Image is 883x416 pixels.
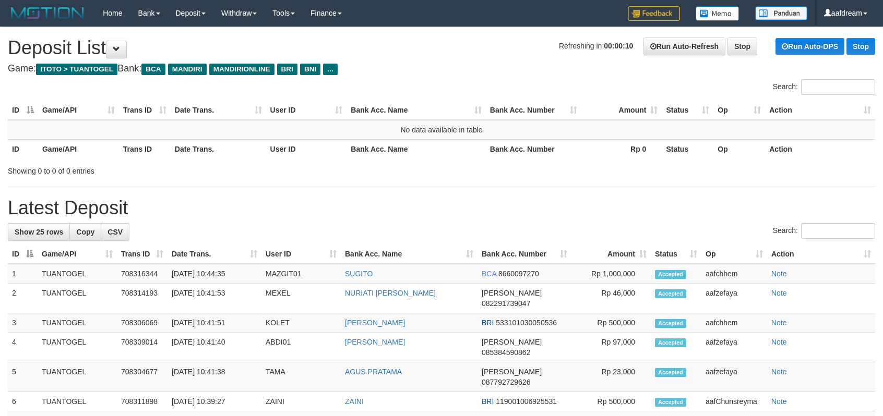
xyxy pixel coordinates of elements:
[765,139,875,158] th: Action
[117,392,168,411] td: 708311898
[117,284,168,313] td: 708314193
[581,139,662,158] th: Rp 0
[8,284,38,313] td: 2
[701,264,767,284] td: aafchhem
[701,313,767,333] td: aafchhem
[655,368,686,377] span: Accepted
[8,38,875,58] h1: Deposit List
[108,228,123,236] span: CSV
[8,244,38,264] th: ID: activate to sort column descending
[482,319,494,327] span: BRI
[38,139,119,158] th: Game/API
[345,368,402,376] a: AGUS PRATAMA
[773,223,875,239] label: Search:
[701,392,767,411] td: aafChunsreyma
[482,368,542,376] span: [PERSON_NAME]
[482,338,542,346] span: [PERSON_NAME]
[571,284,651,313] td: Rp 46,000
[571,264,651,284] td: Rp 1,000,000
[266,101,347,120] th: User ID: activate to sort column ascending
[775,38,844,55] a: Run Auto-DPS
[498,270,539,278] span: Copy 8660097270 to clipboard
[771,289,787,297] a: Note
[168,244,261,264] th: Date Trans.: activate to sort column ascending
[765,101,875,120] th: Action: activate to sort column ascending
[727,38,757,55] a: Stop
[141,64,165,75] span: BCA
[38,313,117,333] td: TUANTOGEL
[117,362,168,392] td: 708304677
[38,264,117,284] td: TUANTOGEL
[323,64,337,75] span: ...
[117,244,168,264] th: Trans ID: activate to sort column ascending
[261,313,341,333] td: KOLET
[651,244,701,264] th: Status: activate to sort column ascending
[117,333,168,362] td: 708309014
[8,223,70,241] a: Show 25 rows
[8,139,38,158] th: ID
[655,338,686,347] span: Accepted
[277,64,297,75] span: BRI
[261,264,341,284] td: MAZGIT01
[755,6,807,20] img: panduan.png
[767,244,875,264] th: Action: activate to sort column ascending
[581,101,662,120] th: Amount: activate to sort column ascending
[38,244,117,264] th: Game/API: activate to sort column ascending
[117,264,168,284] td: 708316344
[486,139,581,158] th: Bank Acc. Number
[345,338,405,346] a: [PERSON_NAME]
[771,397,787,406] a: Note
[801,79,875,95] input: Search:
[701,362,767,392] td: aafzefaya
[662,101,713,120] th: Status: activate to sort column ascending
[713,101,765,120] th: Op: activate to sort column ascending
[571,333,651,362] td: Rp 97,000
[38,362,117,392] td: TUANTOGEL
[261,392,341,411] td: ZAINI
[771,270,787,278] a: Note
[643,38,725,55] a: Run Auto-Refresh
[76,228,94,236] span: Copy
[171,101,266,120] th: Date Trans.: activate to sort column ascending
[209,64,275,75] span: MANDIRIONLINE
[171,139,266,158] th: Date Trans.
[168,64,207,75] span: MANDIRI
[8,5,87,21] img: MOTION_logo.png
[559,42,633,50] span: Refreshing in:
[101,223,129,241] a: CSV
[168,362,261,392] td: [DATE] 10:41:38
[571,244,651,264] th: Amount: activate to sort column ascending
[119,101,171,120] th: Trans ID: activate to sort column ascending
[8,162,360,176] div: Showing 0 to 0 of 0 entries
[482,348,530,357] span: Copy 085384590862 to clipboard
[8,392,38,411] td: 6
[701,244,767,264] th: Op: activate to sort column ascending
[266,139,347,158] th: User ID
[8,120,875,140] td: No data available in table
[628,6,680,21] img: Feedback.jpg
[801,223,875,239] input: Search:
[482,289,542,297] span: [PERSON_NAME]
[604,42,633,50] strong: 00:00:10
[38,101,119,120] th: Game/API: activate to sort column ascending
[713,139,765,158] th: Op
[8,264,38,284] td: 1
[347,139,486,158] th: Bank Acc. Name
[347,101,486,120] th: Bank Acc. Name: activate to sort column ascending
[696,6,739,21] img: Button%20Memo.svg
[655,289,686,298] span: Accepted
[117,313,168,333] td: 708306069
[261,362,341,392] td: TAMA
[8,64,875,74] h4: Game: Bank:
[168,264,261,284] td: [DATE] 10:44:35
[261,333,341,362] td: ABDI01
[496,397,557,406] span: Copy 119001006925531 to clipboard
[38,333,117,362] td: TUANTOGEL
[69,223,101,241] a: Copy
[38,284,117,313] td: TUANTOGEL
[168,313,261,333] td: [DATE] 10:41:51
[482,270,496,278] span: BCA
[8,333,38,362] td: 4
[655,398,686,407] span: Accepted
[655,270,686,279] span: Accepted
